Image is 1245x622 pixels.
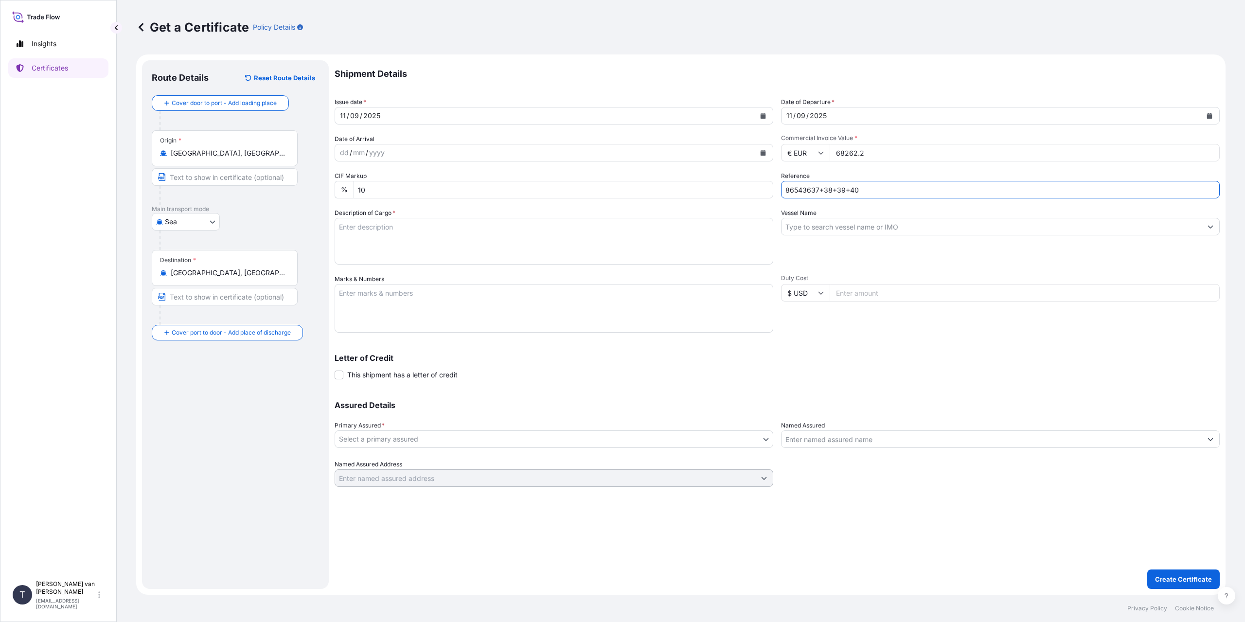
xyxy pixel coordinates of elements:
[339,434,418,444] span: Select a primary assured
[360,110,362,122] div: /
[781,134,1220,142] span: Commercial Invoice Value
[782,430,1202,448] input: Assured Name
[347,110,349,122] div: /
[160,256,196,264] div: Destination
[362,110,381,122] div: year,
[1147,569,1220,589] button: Create Certificate
[152,288,298,305] input: Text to appear on certificate
[830,284,1220,302] input: Enter amount
[36,598,96,609] p: [EMAIL_ADDRESS][DOMAIN_NAME]
[1155,574,1212,584] p: Create Certificate
[335,274,384,284] label: Marks & Numbers
[335,430,773,448] button: Select a primary assured
[781,181,1220,198] input: Enter booking reference
[172,98,277,108] span: Cover door to port - Add loading place
[335,181,354,198] div: %
[806,110,809,122] div: /
[809,110,828,122] div: year,
[335,460,402,469] label: Named Assured Address
[165,217,177,227] span: Sea
[32,63,68,73] p: Certificates
[781,97,835,107] span: Date of Departure
[32,39,56,49] p: Insights
[339,147,350,159] div: day,
[1175,604,1214,612] a: Cookie Notice
[335,208,395,218] label: Description of Cargo
[335,401,1220,409] p: Assured Details
[796,110,806,122] div: month,
[152,325,303,340] button: Cover port to door - Add place of discharge
[349,110,360,122] div: month,
[781,171,810,181] label: Reference
[335,354,1220,362] p: Letter of Credit
[350,147,352,159] div: /
[19,590,25,600] span: T
[8,34,108,53] a: Insights
[335,60,1220,88] p: Shipment Details
[352,147,366,159] div: month,
[354,181,773,198] input: Enter percentage between 0 and 10%
[253,22,295,32] p: Policy Details
[347,370,458,380] span: This shipment has a letter of credit
[240,70,319,86] button: Reset Route Details
[755,108,771,124] button: Calendar
[152,72,209,84] p: Route Details
[793,110,796,122] div: /
[171,148,285,158] input: Origin
[1202,218,1219,235] button: Show suggestions
[339,110,347,122] div: day,
[755,469,773,487] button: Show suggestions
[172,328,291,338] span: Cover port to door - Add place of discharge
[335,171,367,181] label: CIF Markup
[781,274,1220,282] span: Duty Cost
[368,147,386,159] div: year,
[152,95,289,111] button: Cover door to port - Add loading place
[8,58,108,78] a: Certificates
[335,421,385,430] span: Primary Assured
[785,110,793,122] div: day,
[1127,604,1167,612] a: Privacy Policy
[781,208,817,218] label: Vessel Name
[36,580,96,596] p: [PERSON_NAME] van [PERSON_NAME]
[830,144,1220,161] input: Enter amount
[254,73,315,83] p: Reset Route Details
[366,147,368,159] div: /
[160,137,181,144] div: Origin
[152,168,298,186] input: Text to appear on certificate
[1202,108,1217,124] button: Calendar
[136,19,249,35] p: Get a Certificate
[782,218,1202,235] input: Type to search vessel name or IMO
[781,421,825,430] label: Named Assured
[335,469,755,487] input: Named Assured Address
[335,134,374,144] span: Date of Arrival
[1202,430,1219,448] button: Show suggestions
[335,97,366,107] span: Issue date
[152,205,319,213] p: Main transport mode
[755,145,771,160] button: Calendar
[171,268,285,278] input: Destination
[152,213,220,231] button: Select transport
